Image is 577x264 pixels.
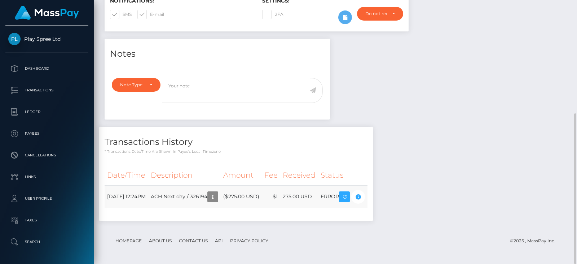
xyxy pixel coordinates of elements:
[5,233,88,251] a: Search
[8,128,85,139] p: Payees
[176,235,211,246] a: Contact Us
[113,235,145,246] a: Homepage
[280,165,318,185] th: Received
[5,36,88,42] span: Play Spree Ltd
[15,6,79,20] img: MassPay Logo
[8,172,85,182] p: Links
[120,82,144,88] div: Note Type
[5,168,88,186] a: Links
[5,81,88,99] a: Transactions
[148,185,221,208] td: ACH Next day / 326194
[8,85,85,96] p: Transactions
[105,185,148,208] td: [DATE] 12:24PM
[8,33,21,45] img: Play Spree Ltd
[148,165,221,185] th: Description
[8,63,85,74] p: Dashboard
[5,60,88,78] a: Dashboard
[318,165,367,185] th: Status
[227,235,271,246] a: Privacy Policy
[510,237,561,245] div: © 2025 , MassPay Inc.
[110,10,132,19] label: SMS
[105,149,367,154] p: * Transactions date/time are shown in payee's local timezone
[146,235,175,246] a: About Us
[112,78,160,92] button: Note Type
[357,7,403,21] button: Do not require
[105,165,148,185] th: Date/Time
[8,150,85,161] p: Cancellations
[221,165,262,185] th: Amount
[137,10,164,19] label: E-mail
[8,107,85,117] p: Ledger
[262,185,280,208] td: $1
[8,193,85,204] p: User Profile
[5,146,88,164] a: Cancellations
[221,185,262,208] td: ($275.00 USD)
[110,48,325,60] h4: Notes
[8,237,85,247] p: Search
[8,215,85,226] p: Taxes
[5,190,88,208] a: User Profile
[5,211,88,229] a: Taxes
[318,185,367,208] td: ERROR
[212,235,226,246] a: API
[262,165,280,185] th: Fee
[5,103,88,121] a: Ledger
[262,10,283,19] label: 2FA
[365,11,387,17] div: Do not require
[5,125,88,143] a: Payees
[105,136,367,148] h4: Transactions History
[280,185,318,208] td: 275.00 USD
